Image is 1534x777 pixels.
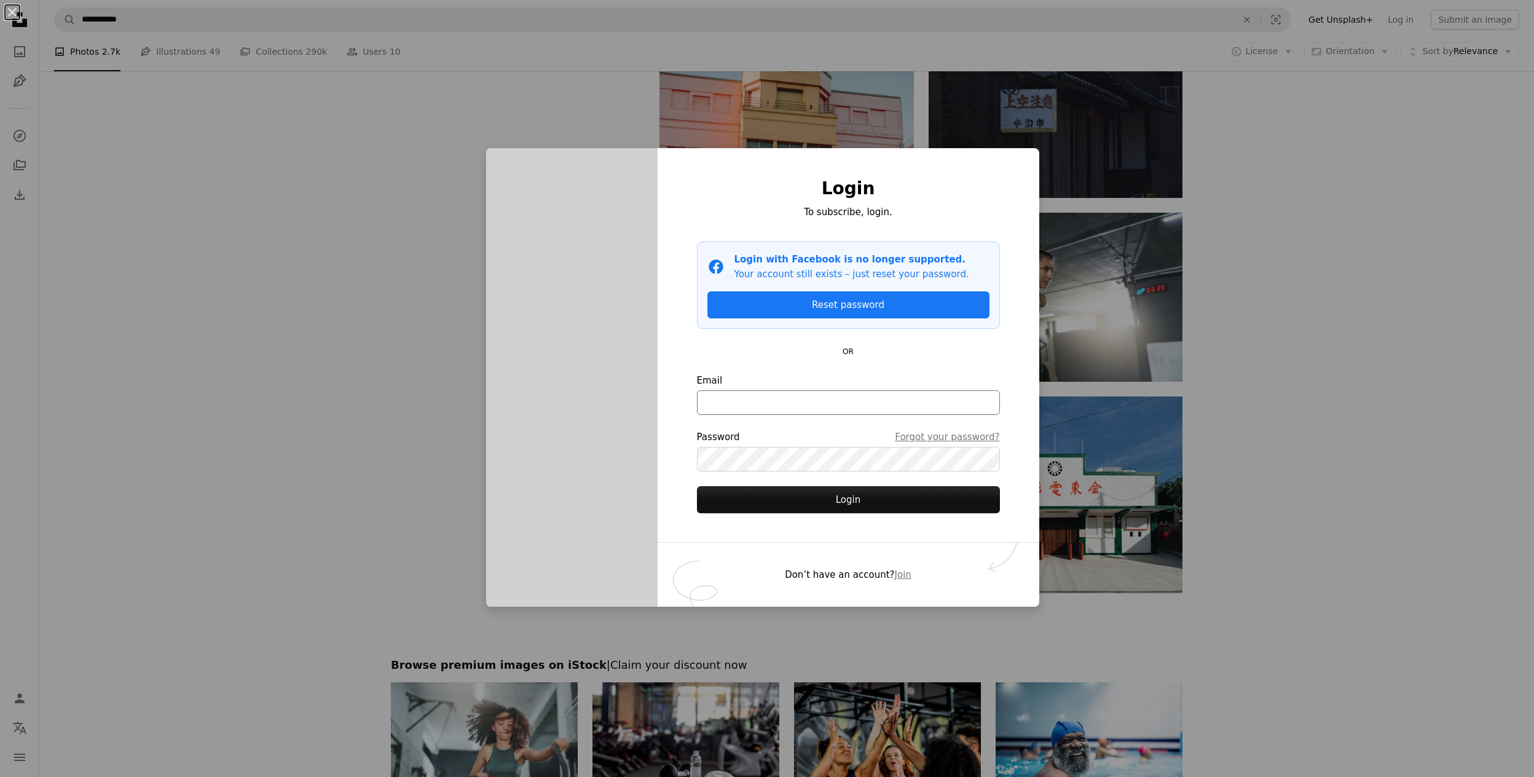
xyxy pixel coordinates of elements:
input: PasswordForgot your password? [697,447,1000,471]
div: Password [697,430,1000,444]
a: Forgot your password? [895,430,999,444]
small: OR [843,347,854,356]
input: Email [697,390,1000,415]
p: To subscribe, login. [697,205,1000,219]
a: Reset password [707,291,989,318]
p: Your account still exists – just reset your password. [734,267,969,282]
div: Don’t have an account? [658,543,1039,607]
h1: Login [697,178,1000,200]
button: Login [697,486,1000,513]
label: Email [697,373,1000,415]
p: Login with Facebook is no longer supported. [734,252,969,267]
button: Join [895,567,911,582]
